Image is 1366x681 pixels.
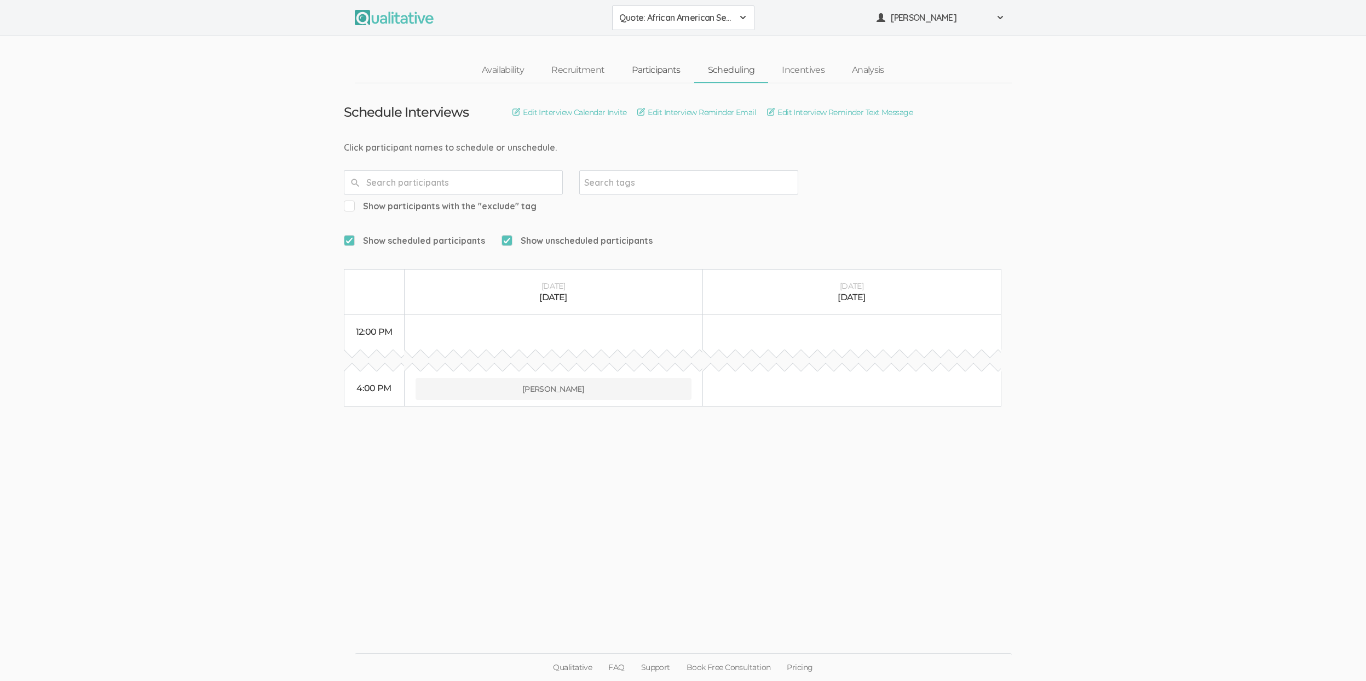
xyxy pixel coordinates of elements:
[344,105,469,119] h3: Schedule Interviews
[584,175,653,190] input: Search tags
[545,654,600,681] a: Qualitative
[355,10,434,25] img: Qualitative
[344,141,1023,154] div: Click participant names to schedule or unschedule.
[637,106,756,118] a: Edit Interview Reminder Email
[838,59,898,82] a: Analysis
[416,291,691,304] div: [DATE]
[416,378,691,400] button: [PERSON_NAME]
[600,654,632,681] a: FAQ
[355,326,393,339] div: 12:00 PM
[678,654,779,681] a: Book Free Consultation
[618,59,694,82] a: Participants
[538,59,618,82] a: Recruitment
[694,59,769,82] a: Scheduling
[344,234,485,247] span: Show scheduled participants
[416,281,691,291] div: [DATE]
[767,106,913,118] a: Edit Interview Reminder Text Message
[619,12,733,24] span: Quote: African American Sense of Belonging
[355,382,393,395] div: 4:00 PM
[891,12,989,24] span: [PERSON_NAME]
[512,106,626,118] a: Edit Interview Calendar Invite
[468,59,538,82] a: Availability
[714,281,990,291] div: [DATE]
[344,200,537,213] span: Show participants with the "exclude" tag
[633,654,678,681] a: Support
[869,5,1012,30] button: [PERSON_NAME]
[612,5,754,30] button: Quote: African American Sense of Belonging
[768,59,838,82] a: Incentives
[714,291,990,304] div: [DATE]
[779,654,821,681] a: Pricing
[344,170,563,194] input: Search participants
[1311,628,1366,681] iframe: Chat Widget
[502,234,653,247] span: Show unscheduled participants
